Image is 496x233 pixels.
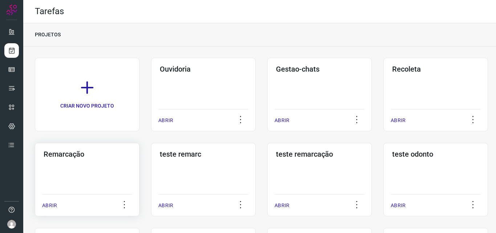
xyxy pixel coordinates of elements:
[35,6,64,17] h2: Tarefas
[60,102,114,110] p: CRIAR NOVO PROJETO
[392,150,479,158] h3: teste odonto
[276,150,363,158] h3: teste remarcação
[160,65,247,73] h3: Ouvidoria
[275,202,289,209] p: ABRIR
[276,65,363,73] h3: Gestao-chats
[158,202,173,209] p: ABRIR
[158,117,173,124] p: ABRIR
[44,150,131,158] h3: Remarcação
[7,220,16,229] img: avatar-user-boy.jpg
[392,65,479,73] h3: Recoleta
[391,202,406,209] p: ABRIR
[35,31,61,39] p: PROJETOS
[6,4,17,15] img: Logo
[391,117,406,124] p: ABRIR
[160,150,247,158] h3: teste remarc
[42,202,57,209] p: ABRIR
[275,117,289,124] p: ABRIR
